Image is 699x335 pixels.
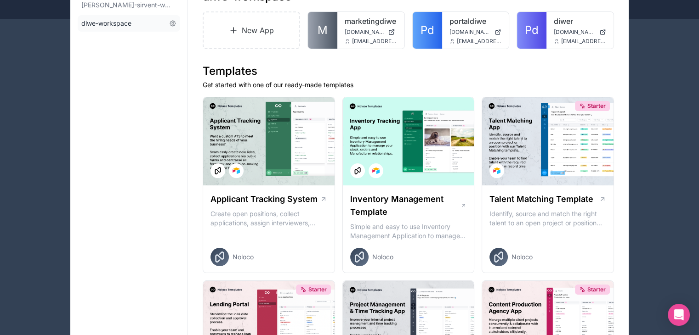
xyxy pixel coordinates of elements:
a: portaldiwe [449,16,502,27]
h1: Inventory Management Template [350,193,460,218]
div: Open Intercom Messenger [668,304,690,326]
h1: Talent Matching Template [489,193,593,206]
span: [EMAIL_ADDRESS][DOMAIN_NAME] [561,38,606,45]
p: Simple and easy to use Inventory Management Application to manage your stock, orders and Manufact... [350,222,467,240]
a: Pd [517,12,546,49]
span: [EMAIL_ADDRESS][DOMAIN_NAME] [457,38,502,45]
span: Noloco [233,252,254,262]
img: Airtable Logo [493,167,500,174]
span: Pd [525,23,539,38]
a: M [308,12,337,49]
img: Airtable Logo [372,167,380,174]
a: [DOMAIN_NAME] [345,28,397,36]
span: Starter [308,286,327,293]
p: Get started with one of our ready-made templates [203,80,614,89]
span: Noloco [511,252,533,262]
span: [DOMAIN_NAME] [554,28,596,36]
span: [DOMAIN_NAME] [345,28,384,36]
a: diwe-workspace [78,15,180,32]
p: Identify, source and match the right talent to an open project or position with our Talent Matchi... [489,209,606,228]
span: [EMAIL_ADDRESS][DOMAIN_NAME] [352,38,397,45]
span: [PERSON_NAME]-sirvent-workspace [81,0,173,10]
a: New App [203,11,300,49]
span: M [318,23,328,38]
span: diwe-workspace [81,19,131,28]
span: [DOMAIN_NAME] [449,28,491,36]
a: [DOMAIN_NAME] [449,28,502,36]
a: [DOMAIN_NAME] [554,28,606,36]
span: Starter [587,102,606,110]
a: Pd [413,12,442,49]
h1: Applicant Tracking System [210,193,318,206]
h1: Templates [203,64,614,78]
span: Noloco [372,252,393,262]
img: Airtable Logo [233,167,240,174]
a: marketingdiwe [345,16,397,27]
p: Create open positions, collect applications, assign interviewers, centralise candidate feedback a... [210,209,327,228]
span: Starter [587,286,606,293]
span: Pd [421,23,434,38]
a: diwer [554,16,606,27]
